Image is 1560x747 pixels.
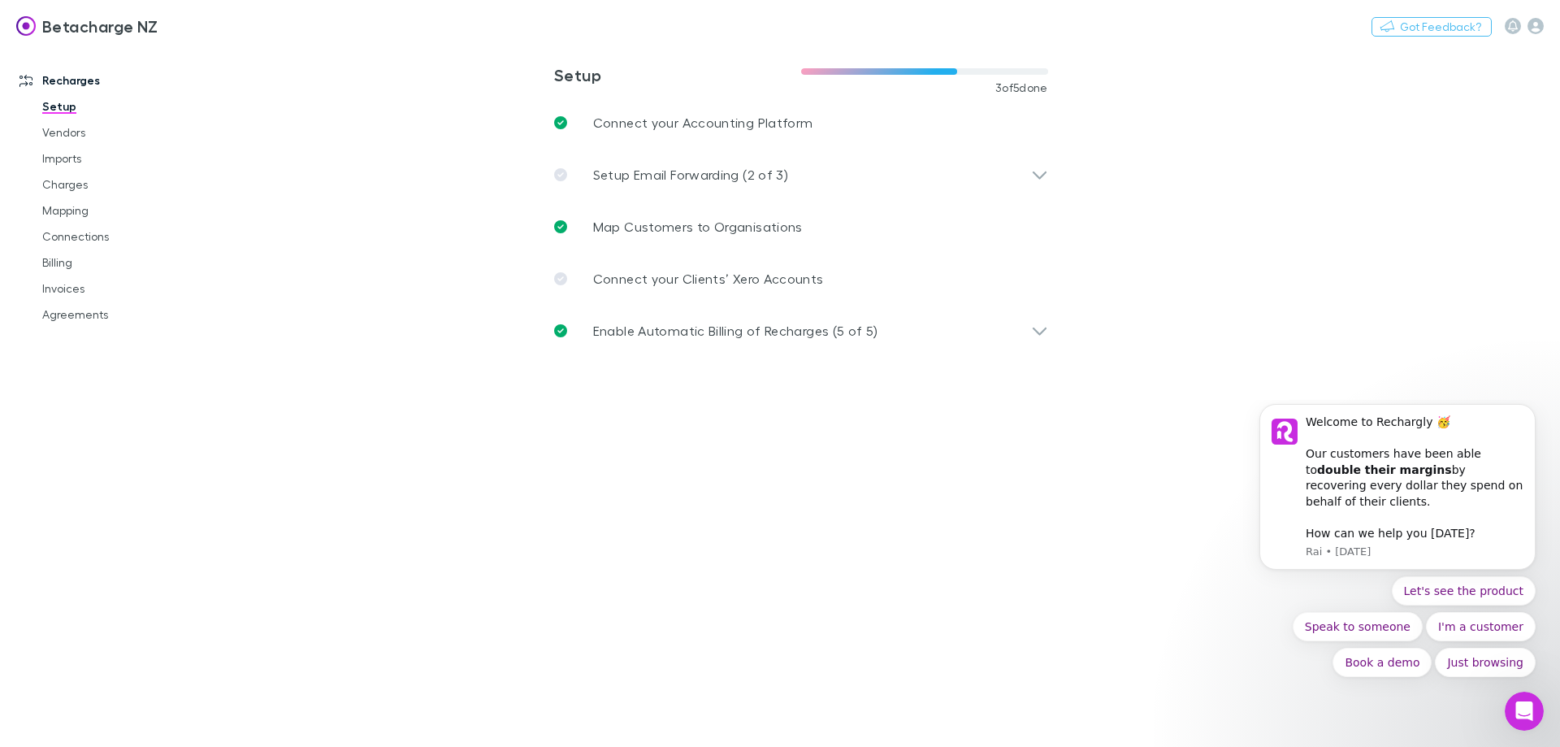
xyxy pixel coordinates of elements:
[6,7,168,46] a: Betacharge NZ
[26,145,219,172] a: Imports
[33,205,272,222] div: Ask a question
[24,268,301,298] a: 👉 See Rechargly in Action in 5 Minutes
[32,143,292,171] p: How can I help?
[26,198,219,224] a: Mapping
[108,507,216,572] button: Messages
[33,275,272,292] div: 👉 See Rechargly in Action in 5 Minutes
[26,93,219,119] a: Setup
[258,548,284,559] span: Help
[16,191,309,253] div: Ask a questionAI Agent and team can help
[593,113,813,132] p: Connect your Accounting Platform
[135,548,191,559] span: Messages
[995,81,1048,94] span: 3 of 5 done
[541,305,1061,357] div: Enable Automatic Billing of Recharges (5 of 5)
[26,250,219,276] a: Billing
[541,201,1061,253] a: Map Customers to Organisations
[279,26,309,55] div: Close
[190,26,223,59] img: Profile image for Jazmin
[593,321,878,341] p: Enable Automatic Billing of Recharges (5 of 5)
[26,172,219,198] a: Charges
[1235,400,1560,739] iframe: Intercom notifications message
[32,115,292,143] p: Hi [PERSON_NAME]
[16,16,36,36] img: Betacharge NZ's Logo
[32,31,121,57] img: logo
[26,302,219,328] a: Agreements
[3,67,219,93] a: Recharges
[26,119,219,145] a: Vendors
[42,16,158,36] h3: Betacharge NZ
[1505,692,1544,731] iframe: Intercom live chat
[541,97,1061,149] a: Connect your Accounting Platform
[541,253,1061,305] a: Connect your Clients’ Xero Accounts
[554,65,801,85] h3: Setup
[541,149,1061,201] div: Setup Email Forwarding (2 of 3)
[593,217,803,237] p: Map Customers to Organisations
[593,165,788,185] p: Setup Email Forwarding (2 of 3)
[1371,17,1492,37] button: Got Feedback?
[26,224,219,250] a: Connections
[26,276,219,302] a: Invoices
[217,507,325,572] button: Help
[33,222,272,239] div: AI Agent and team can help
[36,548,72,559] span: Home
[221,26,253,59] img: Profile image for Alex
[593,269,824,289] p: Connect your Clients’ Xero Accounts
